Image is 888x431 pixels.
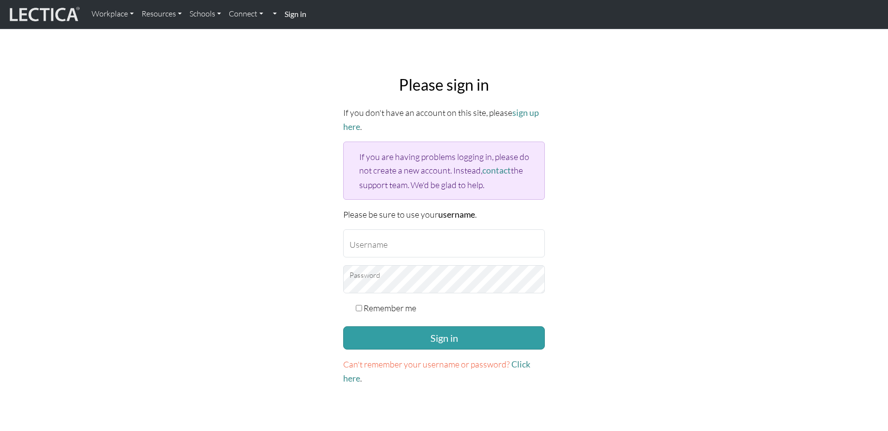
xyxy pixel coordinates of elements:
[281,4,310,25] a: Sign in
[343,106,545,134] p: If you don't have an account on this site, please .
[88,4,138,24] a: Workplace
[364,301,416,315] label: Remember me
[225,4,267,24] a: Connect
[343,208,545,222] p: Please be sure to use your .
[343,357,545,385] p: .
[343,229,545,257] input: Username
[343,359,510,369] span: Can't remember your username or password?
[186,4,225,24] a: Schools
[7,5,80,24] img: lecticalive
[138,4,186,24] a: Resources
[343,326,545,350] button: Sign in
[285,9,306,18] strong: Sign in
[343,142,545,199] div: If you are having problems logging in, please do not create a new account. Instead, the support t...
[438,209,475,220] strong: username
[343,76,545,94] h2: Please sign in
[482,165,511,176] a: contact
